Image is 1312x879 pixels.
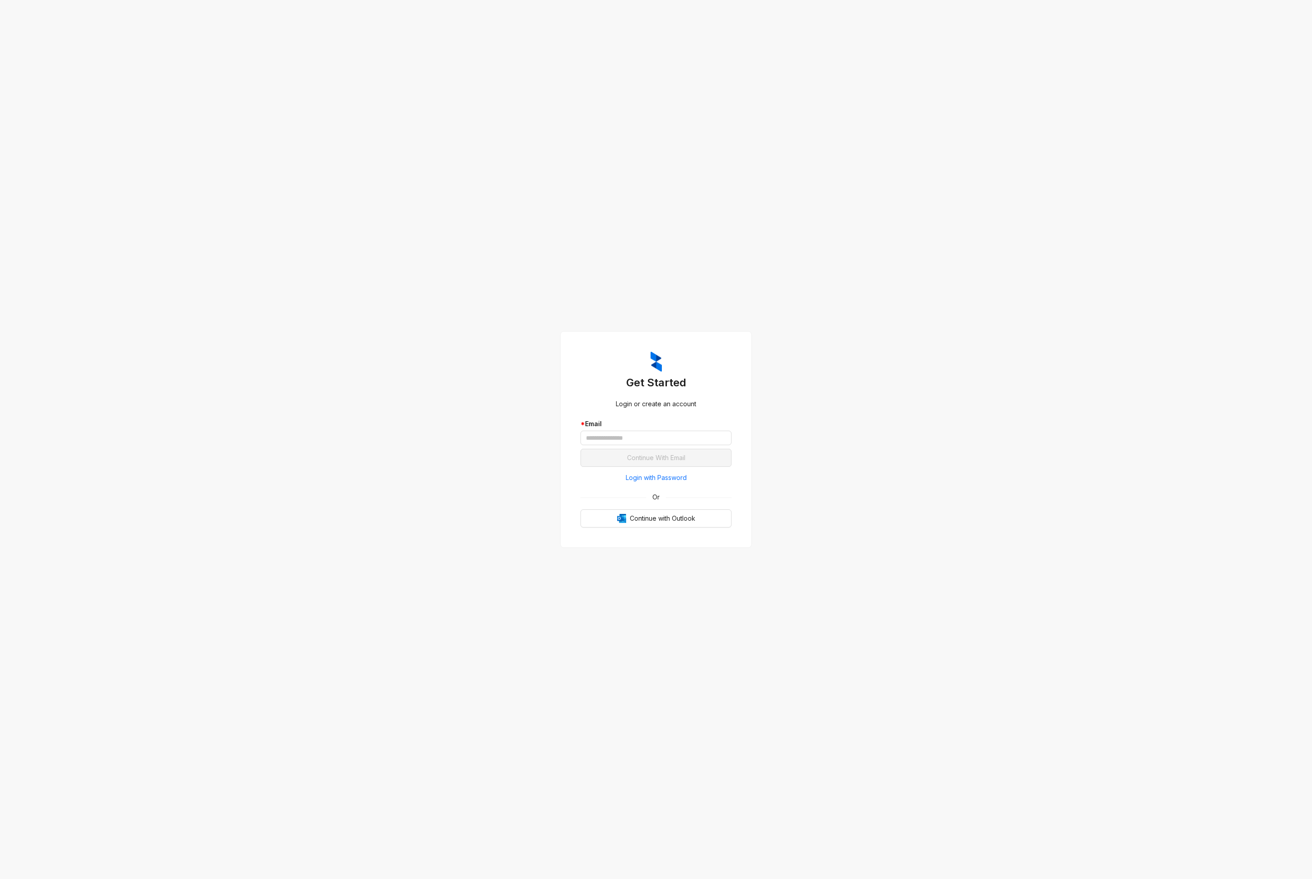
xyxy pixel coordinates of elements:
span: Continue with Outlook [630,513,695,523]
span: Or [646,492,666,502]
div: Email [580,419,732,429]
button: Login with Password [580,470,732,485]
div: Login or create an account [580,399,732,409]
img: Outlook [617,514,626,523]
span: Login with Password [626,473,687,483]
button: OutlookContinue with Outlook [580,509,732,527]
img: ZumaIcon [651,352,662,372]
button: Continue With Email [580,449,732,467]
h3: Get Started [580,375,732,390]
